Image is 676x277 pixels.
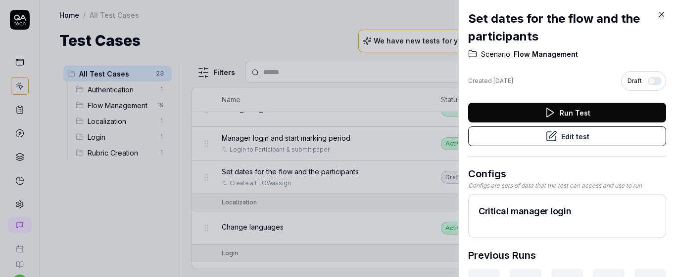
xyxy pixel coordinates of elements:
button: Edit test [468,126,666,146]
span: Draft [628,77,642,85]
h3: Previous Runs [468,248,536,263]
h2: Set dates for the flow and the participants [468,10,666,45]
div: Configs are sets of data that the test can access and use to run [468,181,666,190]
span: Flow Management [512,49,578,59]
time: [DATE] [493,77,513,84]
h2: Critical manager login [479,204,656,218]
h3: Configs [468,166,666,181]
div: Created [468,77,513,85]
button: Run Test [468,103,666,122]
span: Scenario: [481,49,512,59]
